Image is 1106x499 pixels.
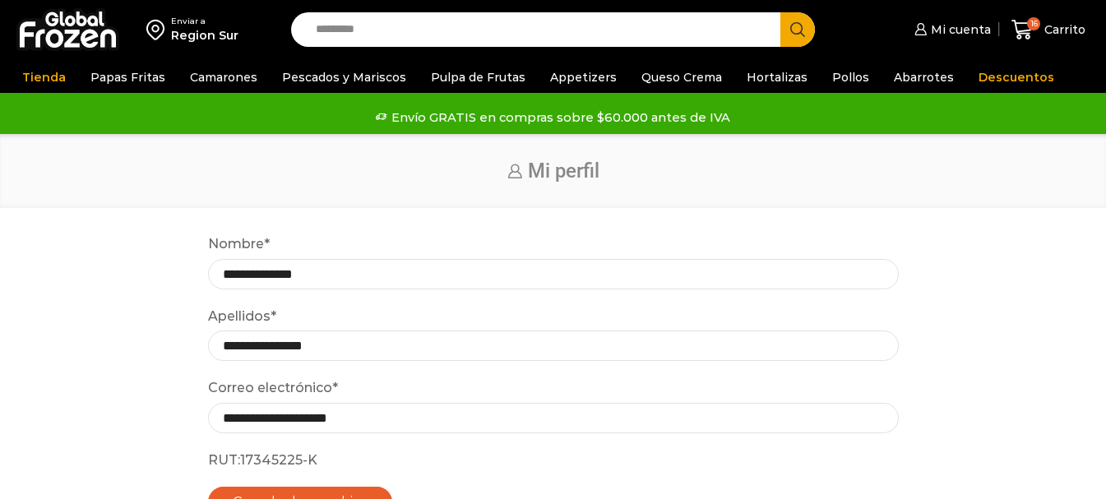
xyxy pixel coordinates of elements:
a: Pulpa de Frutas [423,62,534,93]
button: Search button [780,12,815,47]
a: Camarones [182,62,266,93]
span: Mi perfil [528,159,599,183]
a: Tienda [14,62,74,93]
div: Enviar a [171,16,238,27]
a: Pollos [824,62,877,93]
a: Appetizers [542,62,625,93]
label: RUT: [208,450,240,471]
span: Carrito [1040,21,1085,38]
p: 17345225-K [208,450,899,471]
span: 16 [1027,17,1040,30]
a: Mi cuenta [910,13,991,46]
a: Descuentos [970,62,1062,93]
a: Abarrotes [886,62,962,93]
a: Queso Crema [633,62,730,93]
label: Apellidos [208,306,276,327]
a: 16 Carrito [1007,11,1090,49]
span: Mi cuenta [927,21,991,38]
label: Nombre [208,233,270,255]
img: address-field-icon.svg [146,16,171,44]
a: Papas Fritas [82,62,174,93]
a: Pescados y Mariscos [274,62,414,93]
label: Correo electrónico [208,377,338,399]
a: Hortalizas [738,62,816,93]
div: Region Sur [171,27,238,44]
